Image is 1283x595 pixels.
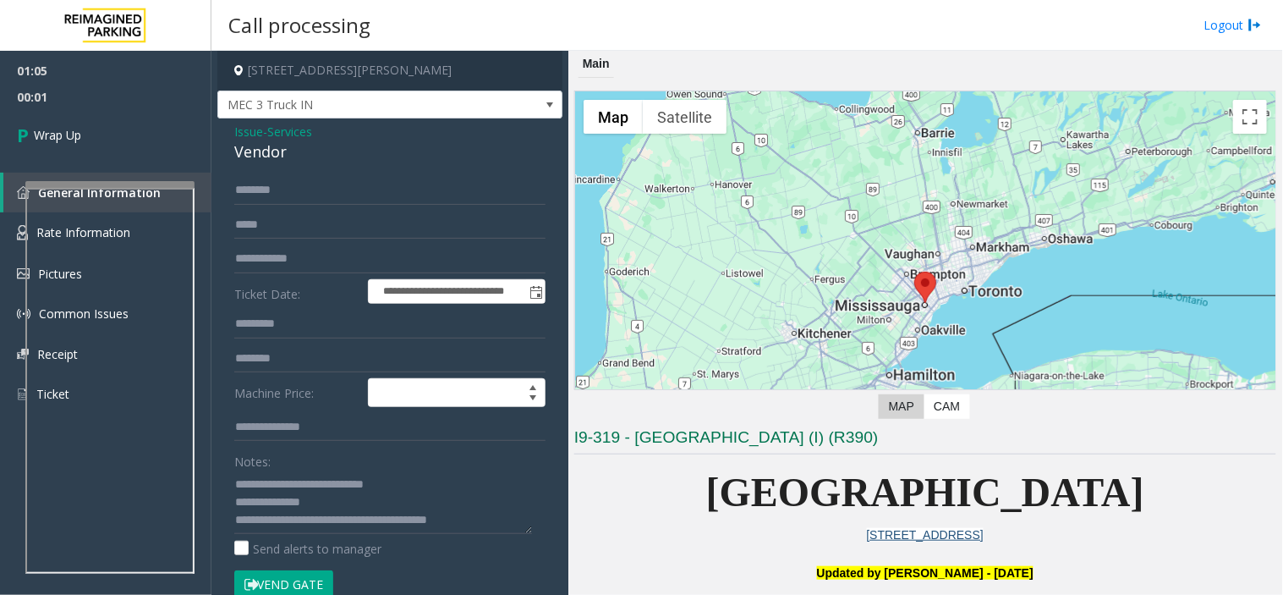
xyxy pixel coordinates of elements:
img: 'icon' [17,387,28,402]
b: Updated by [PERSON_NAME] - [DATE] [817,566,1034,580]
a: [STREET_ADDRESS] [867,528,984,542]
button: Show satellite imagery [643,100,726,134]
span: Services [267,123,312,140]
img: 'icon' [17,349,29,360]
span: - [263,124,312,140]
span: Toggle popup [526,280,545,304]
h3: I9-319 - [GEOGRAPHIC_DATA] (I) (R390) [574,427,1276,455]
div: Vendor [234,140,546,163]
img: 'icon' [17,307,30,321]
label: Ticket Date: [230,279,364,305]
h4: [STREET_ADDRESS][PERSON_NAME] [217,51,562,91]
label: Send alerts to manager [234,540,381,558]
span: [GEOGRAPHIC_DATA] [706,470,1144,515]
label: Map [879,394,924,419]
a: Logout [1204,16,1262,34]
a: General Information [3,173,211,212]
div: Main [578,51,614,78]
span: Decrease value [521,393,545,406]
span: MEC 3 Truck IN [218,91,493,118]
h3: Call processing [220,4,379,46]
button: Toggle fullscreen view [1233,100,1267,134]
label: CAM [924,394,970,419]
span: Increase value [521,379,545,393]
span: Wrap Up [34,126,81,144]
label: Machine Price: [230,378,364,407]
div: 1 Robert Speck Parkway, Mississauga, ON [914,272,936,303]
img: 'icon' [17,186,30,199]
button: Show street map [584,100,643,134]
label: Notes: [234,447,271,471]
img: 'icon' [17,225,28,240]
span: Issue [234,123,263,140]
img: 'icon' [17,268,30,279]
img: logout [1248,16,1262,34]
